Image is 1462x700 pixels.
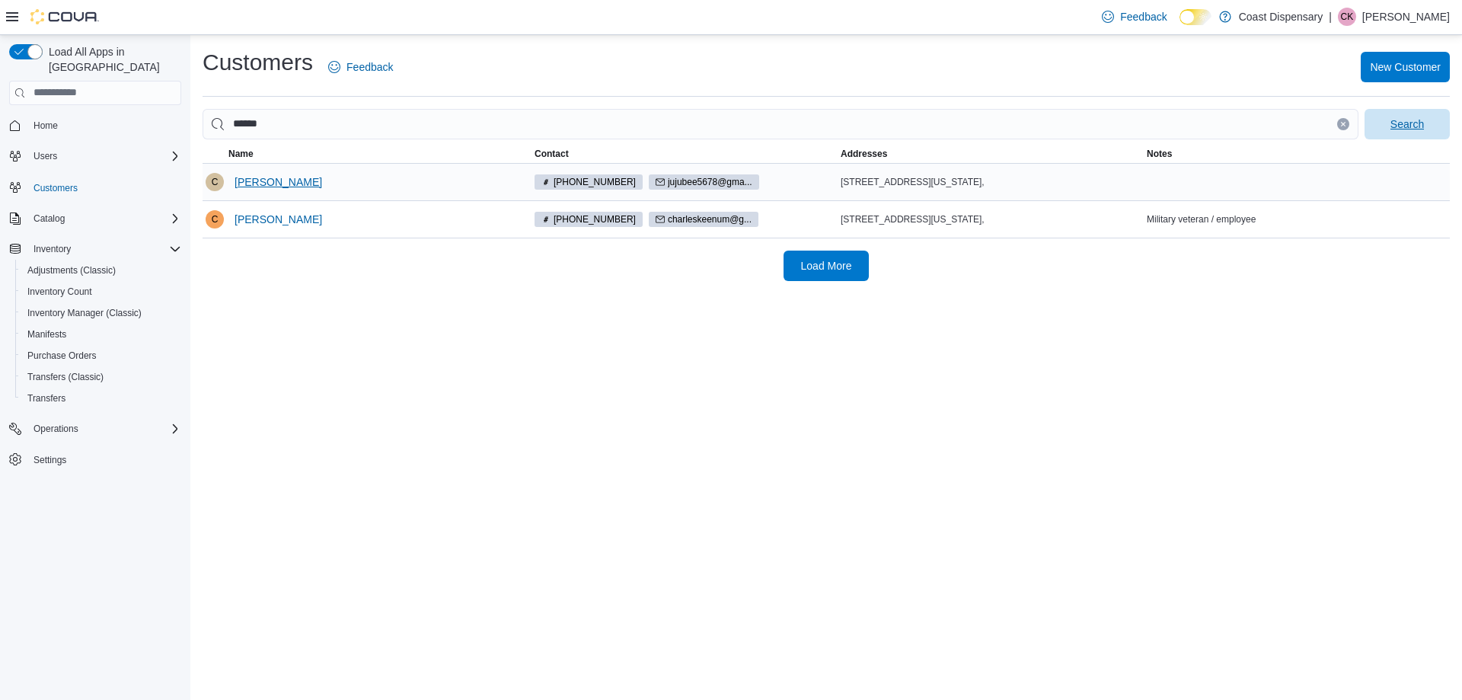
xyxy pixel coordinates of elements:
[34,150,57,162] span: Users
[1239,8,1323,26] p: Coast Dispensary
[1329,8,1332,26] p: |
[235,212,322,227] span: [PERSON_NAME]
[27,286,92,298] span: Inventory Count
[27,420,85,438] button: Operations
[1390,117,1424,132] span: Search
[27,209,71,228] button: Catalog
[784,251,869,281] button: Load More
[3,238,187,260] button: Inventory
[34,454,66,466] span: Settings
[535,174,643,190] span: (228) 239-3572
[27,350,97,362] span: Purchase Orders
[30,9,99,24] img: Cova
[346,59,393,75] span: Feedback
[21,325,181,344] span: Manifests
[21,347,103,365] a: Purchase Orders
[27,451,72,469] a: Settings
[3,418,187,439] button: Operations
[1147,213,1256,225] span: Military veteran / employee
[554,175,636,189] span: [PHONE_NUMBER]
[15,388,187,409] button: Transfers
[535,212,643,227] span: (228) 239-2306
[34,423,78,435] span: Operations
[15,302,187,324] button: Inventory Manager (Classic)
[15,366,187,388] button: Transfers (Classic)
[27,328,66,340] span: Manifests
[27,371,104,383] span: Transfers (Classic)
[1370,59,1441,75] span: New Customer
[27,307,142,319] span: Inventory Manager (Classic)
[554,213,636,226] span: [PHONE_NUMBER]
[9,108,181,510] nav: Complex example
[1362,8,1450,26] p: [PERSON_NAME]
[212,173,219,191] span: C
[21,325,72,344] a: Manifests
[206,173,224,191] div: Carrie
[1338,8,1356,26] div: Charles Keenum
[841,213,1141,225] div: [STREET_ADDRESS][US_STATE],
[206,210,224,229] div: Charles
[235,174,322,190] span: [PERSON_NAME]
[21,304,148,322] a: Inventory Manager (Classic)
[841,148,887,160] span: Addresses
[21,261,181,280] span: Adjustments (Classic)
[27,179,84,197] a: Customers
[27,117,64,135] a: Home
[1361,52,1450,82] button: New Customer
[535,148,569,160] span: Contact
[21,283,98,301] a: Inventory Count
[21,368,181,386] span: Transfers (Classic)
[21,389,181,408] span: Transfers
[34,243,71,255] span: Inventory
[27,209,181,228] span: Catalog
[27,147,181,165] span: Users
[34,182,78,194] span: Customers
[15,281,187,302] button: Inventory Count
[841,176,1141,188] div: [STREET_ADDRESS][US_STATE],
[27,450,181,469] span: Settings
[21,368,110,386] a: Transfers (Classic)
[21,347,181,365] span: Purchase Orders
[27,420,181,438] span: Operations
[43,44,181,75] span: Load All Apps in [GEOGRAPHIC_DATA]
[34,213,65,225] span: Catalog
[3,208,187,229] button: Catalog
[21,261,122,280] a: Adjustments (Classic)
[322,52,399,82] a: Feedback
[21,304,181,322] span: Inventory Manager (Classic)
[15,345,187,366] button: Purchase Orders
[212,210,219,229] span: C
[27,116,181,135] span: Home
[228,167,328,197] button: [PERSON_NAME]
[3,114,187,136] button: Home
[203,47,313,78] h1: Customers
[27,392,65,404] span: Transfers
[649,174,759,190] span: jujubee5678@gma...
[649,212,758,227] span: charleskeenum@g...
[228,204,328,235] button: [PERSON_NAME]
[668,213,752,226] span: charleskeenum@g...
[3,176,187,198] button: Customers
[3,449,187,471] button: Settings
[1337,118,1349,130] button: Clear input
[668,175,752,189] span: jujubee5678@gma...
[1365,109,1450,139] button: Search
[3,145,187,167] button: Users
[27,240,77,258] button: Inventory
[27,264,116,276] span: Adjustments (Classic)
[15,324,187,345] button: Manifests
[228,148,254,160] span: Name
[801,258,852,273] span: Load More
[21,283,181,301] span: Inventory Count
[1341,8,1354,26] span: CK
[15,260,187,281] button: Adjustments (Classic)
[27,147,63,165] button: Users
[1179,9,1211,25] input: Dark Mode
[34,120,58,132] span: Home
[27,177,181,197] span: Customers
[21,389,72,408] a: Transfers
[1096,2,1173,32] a: Feedback
[1147,148,1172,160] span: Notes
[27,240,181,258] span: Inventory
